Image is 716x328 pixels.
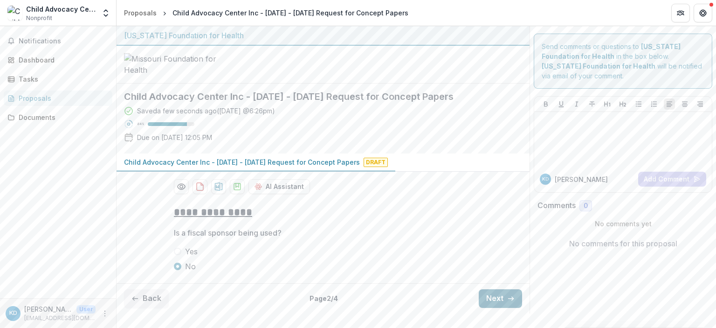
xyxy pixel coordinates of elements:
[124,53,217,76] img: Missouri Foundation for Health
[4,52,112,68] a: Dashboard
[671,4,690,22] button: Partners
[602,98,613,110] button: Heading 1
[555,174,608,184] p: [PERSON_NAME]
[19,55,105,65] div: Dashboard
[310,293,338,303] p: Page 2 / 4
[664,98,675,110] button: Align Left
[137,133,212,142] p: Due on [DATE] 12:05 PM
[99,4,112,22] button: Open entity switcher
[26,14,52,22] span: Nonprofit
[633,98,644,110] button: Bullet List
[19,74,105,84] div: Tasks
[26,4,96,14] div: Child Advocacy Center, Inc
[542,62,655,70] strong: [US_STATE] Foundation for Health
[120,6,412,20] nav: breadcrumb
[19,37,109,45] span: Notifications
[185,246,198,257] span: Yes
[9,310,17,316] div: Katiina Dull
[137,121,144,127] p: 84 %
[537,219,709,229] p: No comments yet
[540,98,551,110] button: Bold
[584,202,588,210] span: 0
[174,227,282,238] p: Is a fiscal sponsor being used?
[174,179,189,194] button: Preview 0300558b-d170-4709-8ca0-d5778156eae4-0.pdf
[193,179,207,194] button: download-proposal
[542,177,549,181] div: Katiina Dull
[7,6,22,21] img: Child Advocacy Center, Inc
[230,179,245,194] button: download-proposal
[4,110,112,125] a: Documents
[248,179,310,194] button: AI Assistant
[571,98,582,110] button: Italicize
[364,158,388,167] span: Draft
[124,30,522,41] div: [US_STATE] Foundation for Health
[19,112,105,122] div: Documents
[537,201,576,210] h2: Comments
[4,71,112,87] a: Tasks
[211,179,226,194] button: download-proposal
[638,172,706,187] button: Add Comment
[120,6,160,20] a: Proposals
[695,98,706,110] button: Align Right
[479,289,522,308] button: Next
[19,93,105,103] div: Proposals
[124,289,169,308] button: Back
[124,91,507,102] h2: Child Advocacy Center Inc - [DATE] - [DATE] Request for Concept Papers
[99,308,110,319] button: More
[694,4,712,22] button: Get Help
[586,98,598,110] button: Strike
[4,34,112,49] button: Notifications
[556,98,567,110] button: Underline
[569,238,677,249] p: No comments for this proposal
[4,91,112,106] a: Proposals
[648,98,660,110] button: Ordered List
[124,8,157,18] div: Proposals
[185,261,196,272] span: No
[76,305,96,314] p: User
[617,98,628,110] button: Heading 2
[24,314,96,322] p: [EMAIL_ADDRESS][DOMAIN_NAME]
[534,34,712,89] div: Send comments or questions to in the box below. will be notified via email of your comment.
[172,8,408,18] div: Child Advocacy Center Inc - [DATE] - [DATE] Request for Concept Papers
[124,157,360,167] p: Child Advocacy Center Inc - [DATE] - [DATE] Request for Concept Papers
[137,106,275,116] div: Saved a few seconds ago ( [DATE] @ 6:26pm )
[679,98,690,110] button: Align Center
[24,304,73,314] p: [PERSON_NAME]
